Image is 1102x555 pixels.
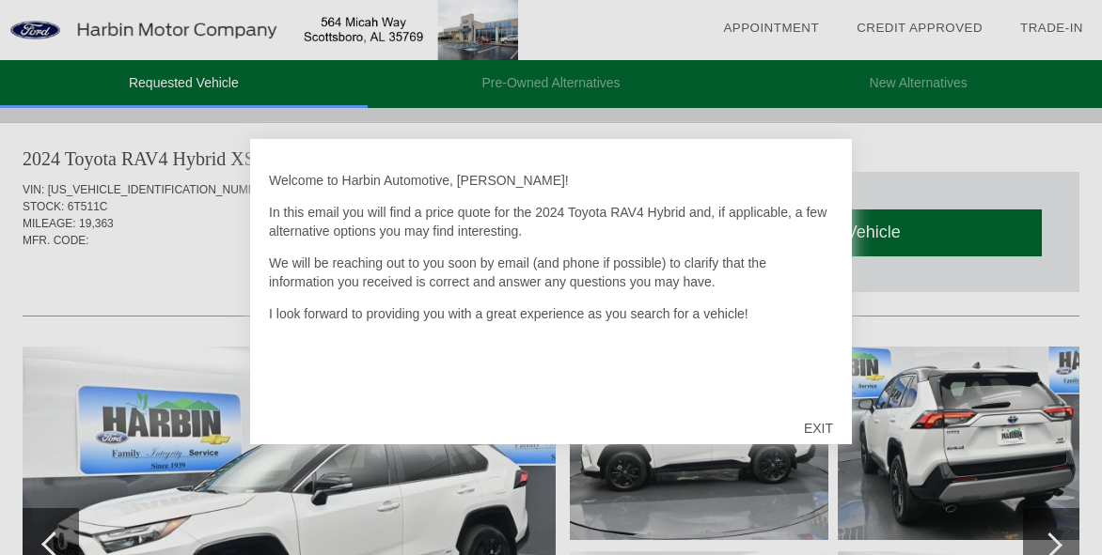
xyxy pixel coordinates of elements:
[785,400,852,456] div: EXIT
[1020,21,1083,35] a: Trade-In
[857,21,983,35] a: Credit Approved
[269,203,833,240] p: In this email you will find a price quote for the 2024 Toyota RAV4 Hybrid and, if applicable, a f...
[723,21,819,35] a: Appointment
[269,304,833,323] p: I look forward to providing you with a great experience as you search for a vehicle!
[269,171,833,190] p: Welcome to Harbin Automotive, [PERSON_NAME]!
[269,254,833,291] p: We will be reaching out to you soon by email (and phone if possible) to clarify that the informat...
